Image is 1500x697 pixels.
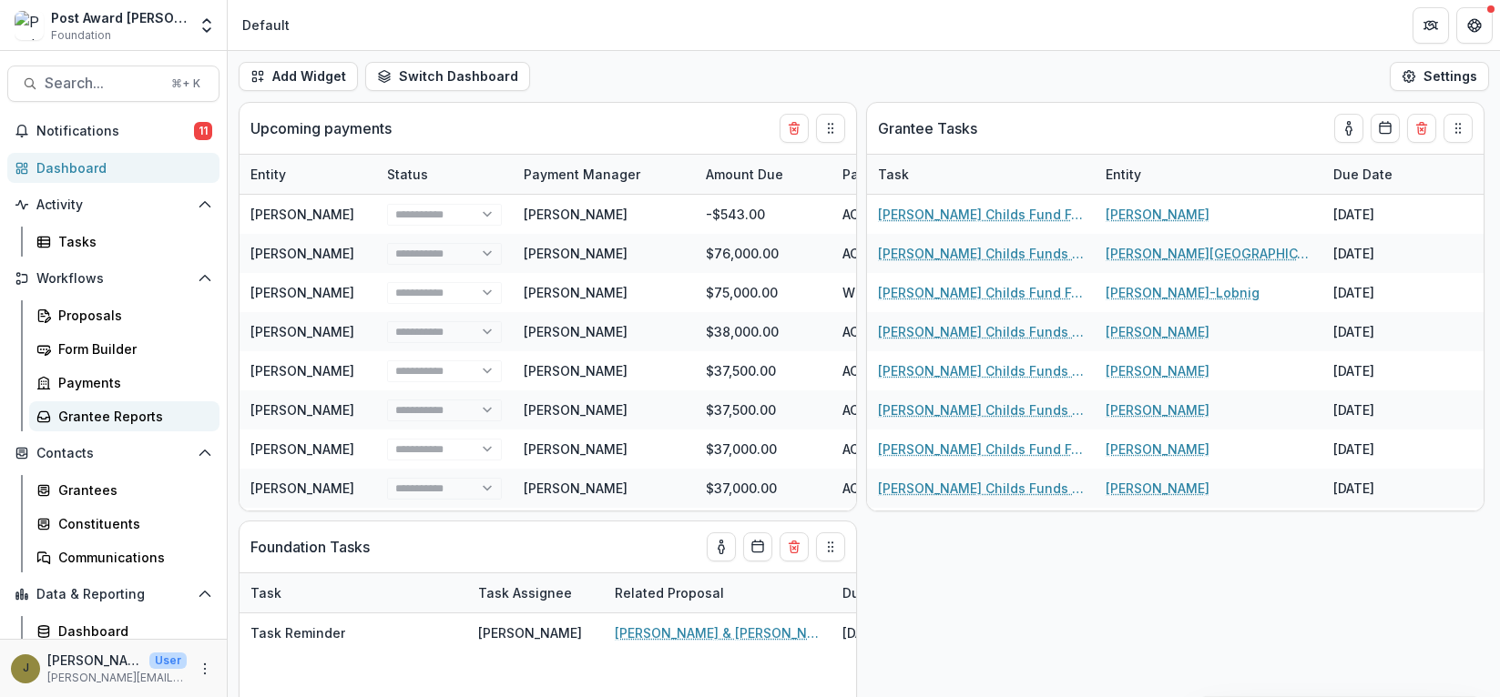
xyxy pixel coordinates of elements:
div: $38,000.00 [695,312,832,351]
div: Proposals [58,306,205,325]
a: [PERSON_NAME] Childs Funds Fellow’s Annual Progress Report [878,322,1084,341]
p: [PERSON_NAME] [47,651,142,670]
button: Open Contacts [7,439,219,468]
div: [DATE] [1322,273,1459,312]
div: [DATE] [1322,429,1459,469]
div: Wire [832,273,968,312]
div: Status [376,155,513,194]
button: toggle-assigned-to-me [1334,114,1363,143]
div: Payment Manager [513,165,651,184]
div: Form Builder [58,339,205,359]
div: [DATE] [1322,390,1459,429]
div: [DATE] [1322,234,1459,273]
button: Add Widget [239,62,358,91]
a: Proposals [29,300,219,330]
a: [PERSON_NAME][GEOGRAPHIC_DATA][PERSON_NAME] [1106,244,1311,263]
button: Settings [1390,62,1489,91]
div: -$543.00 [695,195,832,234]
div: Entity [240,165,297,184]
img: Post Award Jane Coffin Childs Memorial Fund [15,11,44,40]
div: ACH [832,508,968,547]
div: [PERSON_NAME] [524,439,628,459]
div: Grantees [58,480,205,500]
div: Related Proposal [604,583,735,602]
button: Get Help [1456,7,1493,44]
button: toggle-assigned-to-me [707,532,736,561]
p: User [149,652,187,669]
p: Grantee Tasks [878,117,977,139]
div: [DATE] [1322,508,1459,547]
div: Grantee Reports [58,407,205,426]
a: [PERSON_NAME] [250,441,354,457]
button: Delete card [1407,114,1436,143]
a: [PERSON_NAME] Childs Fund Fellowship Award Financial Expenditure Report [878,439,1084,459]
a: [PERSON_NAME] Childs Fund Fellowship Award Financial Expenditure Report [878,283,1084,302]
div: Communications [58,548,205,567]
a: [PERSON_NAME] [250,363,354,379]
button: Drag [816,532,845,561]
button: Calendar [743,532,772,561]
span: Workflows [36,271,190,287]
a: Communications [29,542,219,572]
a: Grantees [29,475,219,505]
div: $76,000.00 [695,234,832,273]
span: Data & Reporting [36,587,190,602]
div: Amount Due [695,155,832,194]
a: Dashboard [7,153,219,183]
div: Entity [240,155,376,194]
button: Drag [1444,114,1473,143]
div: [PERSON_NAME] [524,283,628,302]
div: Payment Manager [513,155,695,194]
div: $37,000.00 [695,469,832,508]
button: Delete card [780,532,809,561]
a: [PERSON_NAME] [1106,361,1209,380]
div: ACH [832,351,968,390]
div: Payment Type [832,165,944,184]
div: Entity [1095,155,1322,194]
span: Contacts [36,446,190,461]
div: Task [867,165,920,184]
div: Amount Due [695,165,794,184]
a: [PERSON_NAME] [1106,400,1209,419]
div: Status [376,165,439,184]
div: Due Date [832,583,913,602]
button: Calendar [1371,114,1400,143]
div: Task [867,155,1095,194]
div: [PERSON_NAME] [524,400,628,419]
a: [PERSON_NAME] [1106,439,1209,459]
a: [PERSON_NAME] [250,324,354,339]
a: [PERSON_NAME] Childs Fund Fellowship Award Financial Expenditure Report [878,205,1084,224]
span: Activity [36,197,190,213]
p: [PERSON_NAME][EMAIL_ADDRESS][PERSON_NAME][DOMAIN_NAME] [47,670,187,686]
a: [PERSON_NAME] [1106,205,1209,224]
div: $37,000.00 [695,429,832,469]
div: Task [240,573,467,612]
div: $37,500.00 [695,390,832,429]
div: $37,000.00 [695,508,832,547]
a: [PERSON_NAME] [250,480,354,496]
div: ACH [832,390,968,429]
p: Upcoming payments [250,117,392,139]
div: [DATE] [832,613,968,652]
a: Payments [29,368,219,398]
div: Related Proposal [604,573,832,612]
button: Delete card [780,114,809,143]
button: Drag [816,114,845,143]
a: Form Builder [29,334,219,364]
div: Due Date [1322,155,1459,194]
div: Payment Type [832,155,968,194]
a: Tasks [29,227,219,257]
a: [PERSON_NAME] [1106,322,1209,341]
div: Dashboard [36,158,205,177]
div: Task Assignee [467,583,583,602]
p: Foundation Tasks [250,536,370,558]
button: Open Data & Reporting [7,580,219,609]
div: $75,000.00 [695,273,832,312]
div: Due Date [832,573,968,612]
button: Partners [1413,7,1449,44]
p: Task Reminder [250,623,345,642]
button: Open entity switcher [194,7,219,44]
